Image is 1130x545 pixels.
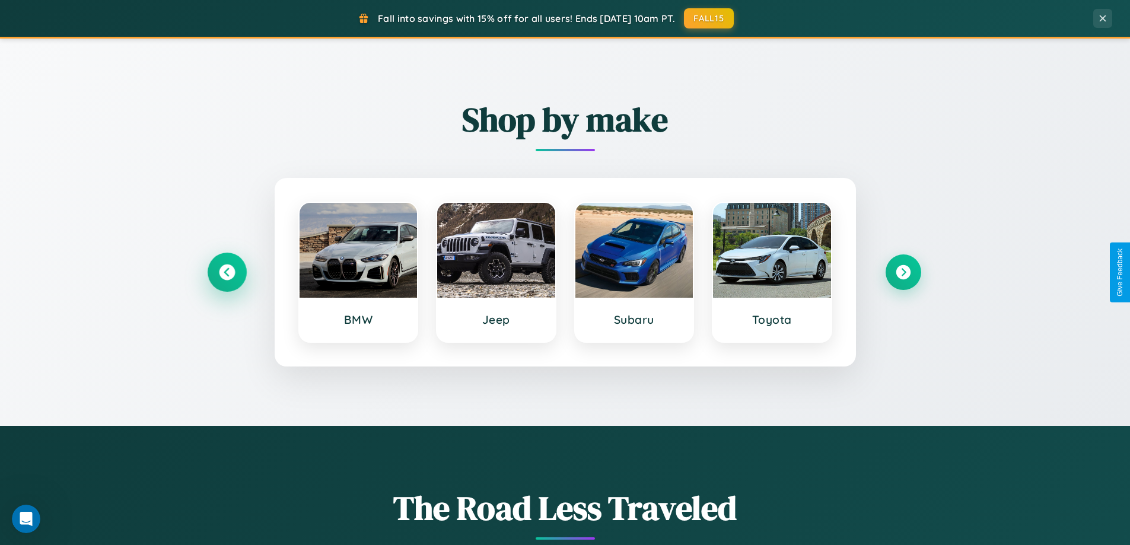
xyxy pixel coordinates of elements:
[1116,248,1124,297] div: Give Feedback
[311,313,406,327] h3: BMW
[209,485,921,531] h1: The Road Less Traveled
[684,8,734,28] button: FALL15
[449,313,543,327] h3: Jeep
[725,313,819,327] h3: Toyota
[378,12,675,24] span: Fall into savings with 15% off for all users! Ends [DATE] 10am PT.
[587,313,682,327] h3: Subaru
[209,97,921,142] h2: Shop by make
[12,505,40,533] iframe: Intercom live chat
